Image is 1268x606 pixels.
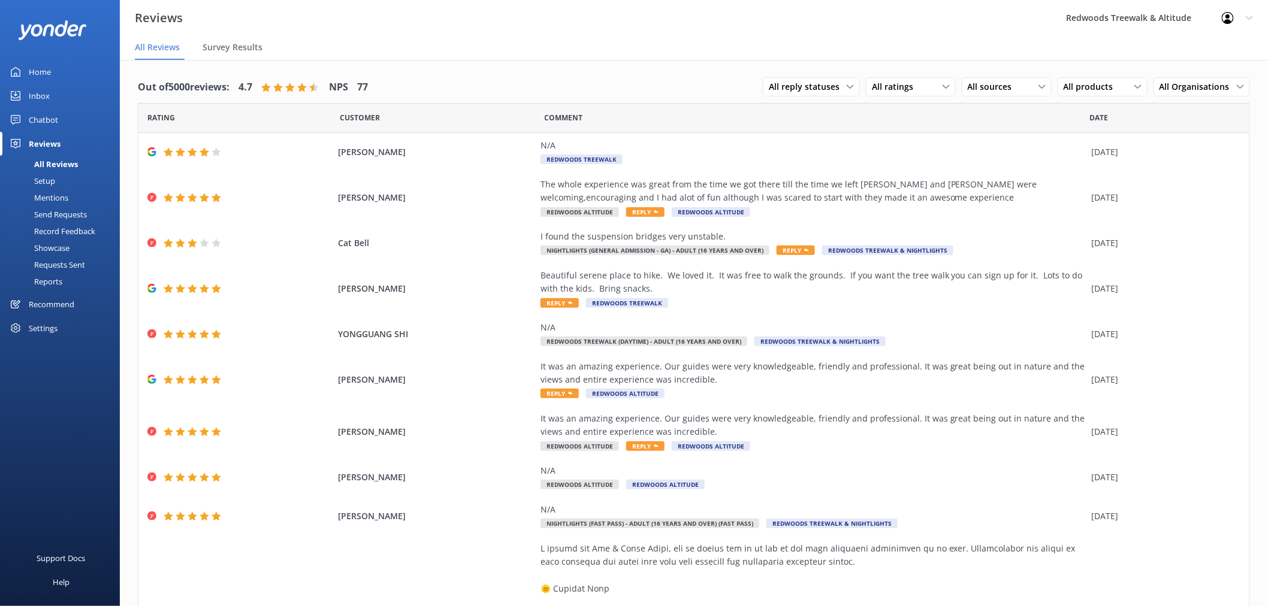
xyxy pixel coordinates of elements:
span: Redwoods Treewalk & Nightlights [766,519,898,528]
span: [PERSON_NAME] [338,510,535,523]
div: It was an amazing experience. Our guides were very knowledgeable, friendly and professional. It w... [541,360,1086,387]
div: [DATE] [1092,282,1234,295]
h4: 4.7 [238,80,252,95]
h4: 77 [357,80,368,95]
span: Redwoods Altitude [541,480,619,489]
div: [DATE] [1092,471,1234,484]
div: N/A [541,464,1086,477]
div: [DATE] [1092,146,1234,159]
img: yonder-white-logo.png [18,20,87,40]
div: Reviews [29,132,61,156]
h3: Reviews [135,8,183,28]
div: [DATE] [1092,328,1234,341]
span: Redwoods Altitude [626,480,705,489]
span: All reply statuses [769,80,847,93]
span: Reply [541,298,579,308]
span: All products [1064,80,1121,93]
div: Support Docs [37,546,86,570]
span: Reply [626,207,665,217]
div: N/A [541,321,1086,334]
div: Mentions [7,189,68,206]
span: Cat Bell [338,237,535,250]
span: All Reviews [135,41,180,53]
span: Date [147,112,175,123]
div: It was an amazing experience. Our guides were very knowledgeable, friendly and professional. It w... [541,412,1086,439]
span: [PERSON_NAME] [338,191,535,204]
div: Help [53,570,70,594]
span: Date [1090,112,1109,123]
div: Chatbot [29,108,58,132]
div: [DATE] [1092,191,1234,204]
div: All Reviews [7,156,78,172]
span: Nightlights (General Admission - GA) - Adult (16 years and over) [541,246,769,255]
div: [DATE] [1092,425,1234,438]
div: Requests Sent [7,256,85,273]
a: All Reviews [7,156,120,172]
h4: Out of 5000 reviews: [138,80,230,95]
div: [DATE] [1092,373,1234,386]
div: Showcase [7,240,70,256]
span: Question [545,112,583,123]
div: [DATE] [1092,510,1234,523]
a: Setup [7,172,120,189]
a: Mentions [7,189,120,206]
span: Redwoods Altitude [541,441,619,451]
span: YONGGUANG SHI [338,328,535,341]
h4: NPS [329,80,348,95]
div: Record Feedback [7,223,95,240]
span: [PERSON_NAME] [338,373,535,386]
span: Reply [777,246,815,255]
span: Redwoods Treewalk [541,154,623,164]
span: All sources [968,80,1019,93]
span: Redwoods Treewalk (Daytime) - Adult (16 years and over) [541,337,747,346]
span: [PERSON_NAME] [338,146,535,159]
div: Beautiful serene place to hike. We loved it. It was free to walk the grounds. If you want the tre... [541,269,1086,296]
span: Redwoods Altitude [541,207,619,217]
div: Settings [29,316,58,340]
span: Redwoods Treewalk [586,298,668,308]
span: [PERSON_NAME] [338,282,535,295]
div: Home [29,60,51,84]
span: All ratings [872,80,920,93]
div: I found the suspension bridges very unstable. [541,230,1086,243]
div: N/A [541,139,1086,152]
a: Showcase [7,240,120,256]
span: Redwoods Altitude [672,441,750,451]
span: Redwoods Altitude [672,207,750,217]
span: Redwoods Treewalk & Nightlights [754,337,886,346]
span: All Organisations [1160,80,1237,93]
div: Setup [7,172,55,189]
span: Nightlights (Fast Pass) - Adult (16 years and over) (Fast Pass) [541,519,759,528]
span: Date [340,112,380,123]
span: [PERSON_NAME] [338,425,535,438]
a: Record Feedback [7,223,120,240]
span: Survey Results [203,41,262,53]
div: Inbox [29,84,50,108]
div: The whole experience was great from the time we got there till the time we left [PERSON_NAME] and... [541,178,1086,205]
div: N/A [541,503,1086,516]
div: Reports [7,273,62,290]
span: Reply [541,389,579,398]
span: [PERSON_NAME] [338,471,535,484]
a: Send Requests [7,206,120,223]
span: Redwoods Altitude [586,389,665,398]
div: [DATE] [1092,237,1234,250]
div: Send Requests [7,206,87,223]
a: Requests Sent [7,256,120,273]
a: Reports [7,273,120,290]
span: Reply [626,441,665,451]
span: Redwoods Treewalk & Nightlights [822,246,953,255]
div: Recommend [29,292,74,316]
